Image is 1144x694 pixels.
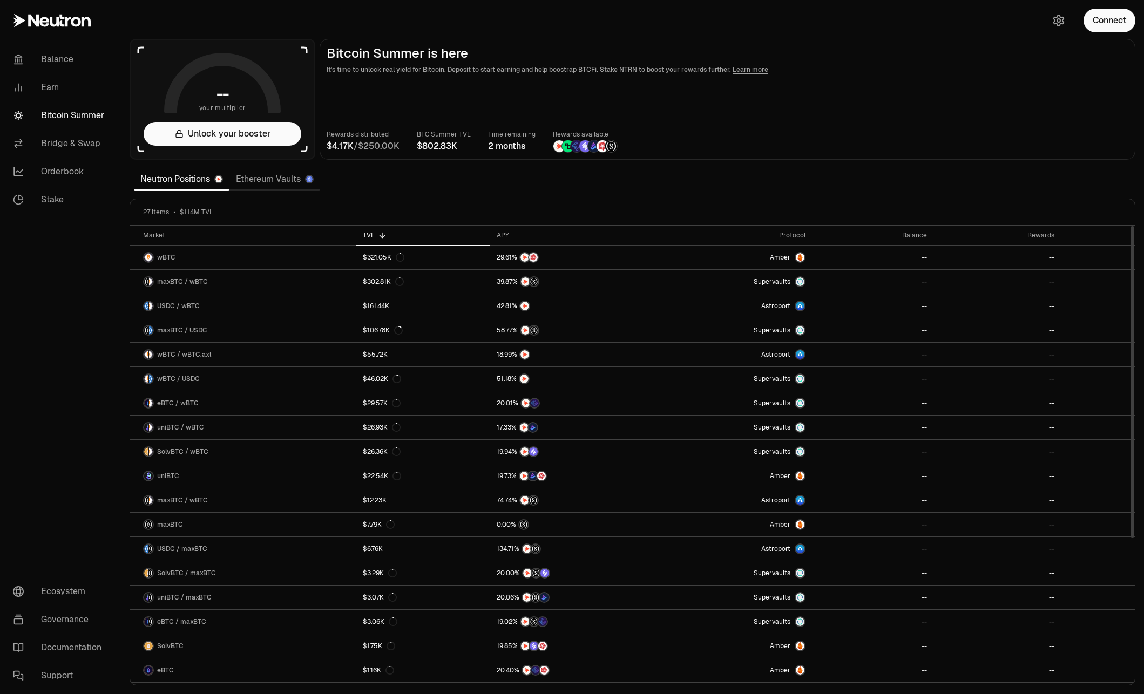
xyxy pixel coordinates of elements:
a: eBTC LogoeBTC [130,658,356,682]
a: -- [933,634,1060,658]
button: NTRNStructured PointsEtherFi Points [497,616,647,627]
span: eBTC / wBTC [157,399,199,407]
img: Structured Points [530,326,538,335]
a: NTRNEtherFi Points [490,391,653,415]
img: Neutron Logo [215,176,222,182]
span: wBTC [157,253,175,262]
a: NTRN [490,294,653,318]
div: $321.05K [363,253,404,262]
a: SupervaultsSupervaults [653,270,811,294]
a: SupervaultsSupervaults [653,561,811,585]
img: Structured Points [529,496,538,505]
img: NTRN [520,447,529,456]
img: Structured Points [532,569,540,577]
span: Supervaults [754,326,790,335]
div: $46.02K [363,375,401,383]
a: $12.23K [356,488,490,512]
a: -- [933,416,1060,439]
a: NTRNSolv PointsMars Fragments [490,634,653,658]
a: Astroport [653,488,811,512]
img: maxBTC Logo [144,326,148,335]
a: $46.02K [356,367,490,391]
img: Bedrock Diamonds [540,593,549,602]
span: Supervaults [754,375,790,383]
a: -- [933,318,1060,342]
a: -- [812,537,934,561]
a: -- [933,294,1060,318]
img: NTRN [521,326,530,335]
a: SupervaultsSupervaults [653,391,811,415]
button: NTRNBedrock Diamonds [497,422,647,433]
a: Neutron Positions [134,168,229,190]
a: maxBTC LogowBTC LogomaxBTC / wBTC [130,488,356,512]
p: Time remaining [488,129,536,140]
a: SolvBTC LogoSolvBTC [130,634,356,658]
a: Astroport [653,343,811,366]
a: SupervaultsSupervaults [653,610,811,634]
span: $1.14M TVL [180,208,213,216]
img: maxBTC Logo [144,520,153,529]
a: -- [812,488,934,512]
span: Supervaults [754,569,790,577]
img: NTRN [520,496,529,505]
span: SolvBTC [157,642,184,650]
img: wBTC Logo [149,423,153,432]
img: NTRN [520,423,529,432]
button: NTRNEtherFi Points [497,398,647,409]
img: Structured Points [530,277,538,286]
img: maxBTC Logo [149,569,153,577]
a: -- [933,561,1060,585]
span: wBTC / USDC [157,375,200,383]
span: maxBTC / wBTC [157,277,208,286]
a: $7.79K [356,513,490,536]
button: NTRNStructured PointsSolv Points [497,568,647,579]
img: Structured Points [531,545,540,553]
a: -- [812,391,934,415]
a: $106.78K [356,318,490,342]
img: uniBTC Logo [144,472,153,480]
a: Orderbook [4,158,117,186]
a: $321.05K [356,246,490,269]
img: EtherFi Points [531,666,540,675]
a: NTRNSolv Points [490,440,653,464]
a: Stake [4,186,117,214]
a: NTRNStructured Points [490,270,653,294]
span: Supervaults [754,399,790,407]
span: Amber [770,472,790,480]
a: NTRNEtherFi PointsMars Fragments [490,658,653,682]
div: $161.44K [363,302,389,310]
a: -- [812,294,934,318]
span: SolvBTC / wBTC [157,447,208,456]
img: SolvBTC Logo [144,569,148,577]
a: Astroport [653,537,811,561]
a: Balance [4,45,117,73]
a: $55.72K [356,343,490,366]
a: SupervaultsSupervaults [653,416,811,439]
a: $302.81K [356,270,490,294]
img: maxBTC Logo [144,277,148,286]
img: maxBTC Logo [144,496,148,505]
img: Supervaults [796,617,804,626]
img: Supervaults [796,593,804,602]
a: $3.29K [356,561,490,585]
a: wBTC LogowBTC [130,246,356,269]
img: EtherFi Points [571,140,583,152]
a: Structured Points [490,513,653,536]
a: USDC LogowBTC LogoUSDC / wBTC [130,294,356,318]
a: -- [933,270,1060,294]
a: SupervaultsSupervaults [653,440,811,464]
img: wBTC Logo [149,302,153,310]
button: NTRN [497,349,647,360]
a: NTRNStructured Points [490,318,653,342]
a: Ethereum Vaults [229,168,320,190]
a: -- [933,367,1060,391]
div: $29.57K [363,399,401,407]
h2: Bitcoin Summer is here [327,46,1128,61]
div: / [327,140,400,153]
span: Supervaults [754,593,790,602]
img: maxBTC Logo [149,545,153,553]
a: SolvBTC LogomaxBTC LogoSolvBTC / maxBTC [130,561,356,585]
a: -- [933,610,1060,634]
img: wBTC Logo [149,447,153,456]
a: NTRNStructured Points [490,488,653,512]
